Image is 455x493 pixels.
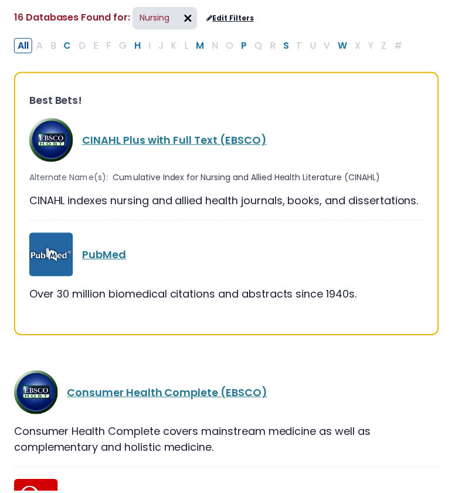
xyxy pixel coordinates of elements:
span: 16 Databases Found for: [14,11,131,24]
h3: Best Bets! [29,94,426,107]
button: All [14,38,32,53]
a: PubMed [83,248,127,263]
a: Edit Filters [208,14,255,22]
span: Alternate Name(s): [29,172,108,184]
span: Cumulative Index for Nursing and Allied Health Literature (CINAHL) [113,172,382,184]
div: Alpha-list to filter by first letter of database name [14,38,409,52]
div: Over 30 million biomedical citations and abstracts since 1940s. [29,287,426,303]
button: Filter Results W [336,38,352,53]
button: Filter Results S [281,38,294,53]
a: Consumer Health Complete (EBSCO) [67,387,269,401]
div: CINAHL indexes nursing and allied health journals, books, and dissertations. [29,194,426,210]
button: Filter Results M [193,38,209,53]
a: CINAHL Plus with Full Text (EBSCO) [83,133,268,148]
button: Filter Results C [60,38,75,53]
button: Filter Results P [239,38,252,53]
img: arr097.svg [179,9,198,28]
button: Filter Results H [131,38,145,53]
span: Nursing [133,7,198,29]
div: Consumer Health Complete covers mainstream medicine as well as complementary and holistic medicine. [14,426,441,457]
